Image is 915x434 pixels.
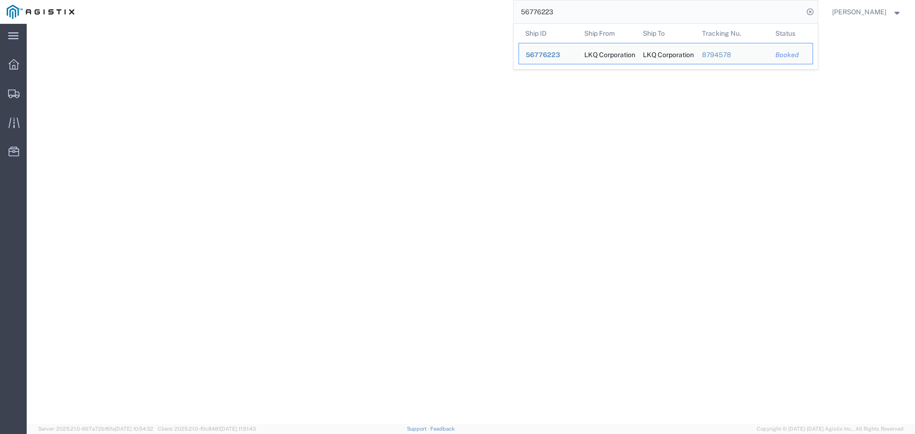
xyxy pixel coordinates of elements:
th: Ship From [577,24,636,43]
a: Feedback [430,426,455,432]
div: LKQ Corporation [584,43,630,64]
th: Status [769,24,813,43]
div: Booked [775,50,806,60]
table: Search Results [518,24,818,69]
span: Client: 2025.21.0-f0c8481 [158,426,256,432]
span: [DATE] 11:51:43 [220,426,256,432]
th: Ship ID [518,24,578,43]
span: [DATE] 10:54:32 [115,426,153,432]
span: Copyright © [DATE]-[DATE] Agistix Inc., All Rights Reserved [757,425,904,433]
div: 56776223 [526,50,571,60]
span: 56776223 [526,51,560,59]
span: Douglas Harris [832,7,886,17]
span: Server: 2025.21.0-667a72bf6fa [38,426,153,432]
th: Tracking Nu. [695,24,769,43]
img: logo [7,5,74,19]
button: [PERSON_NAME] [832,6,902,18]
iframe: FS Legacy Container [27,24,915,424]
div: 8794578 [701,50,762,60]
a: Support [407,426,431,432]
div: LKQ Corporation [643,43,689,64]
input: Search for shipment number, reference number [514,0,803,23]
th: Ship To [636,24,695,43]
